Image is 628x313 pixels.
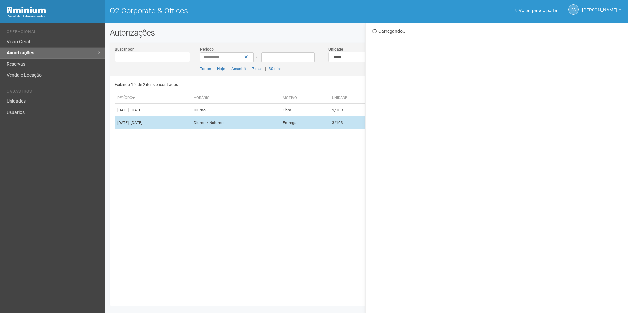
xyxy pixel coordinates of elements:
div: Painel do Administrador [7,13,100,19]
a: 7 dias [252,66,262,71]
th: Motivo [280,93,329,104]
div: Carregando... [372,28,623,34]
th: Período [115,93,191,104]
span: - [DATE] [129,108,142,112]
td: 3/103 [329,116,380,129]
label: Unidade [328,46,343,52]
a: 30 dias [269,66,281,71]
td: [DATE] [115,104,191,116]
a: Todos [200,66,211,71]
span: | [265,66,266,71]
h1: O2 Corporate & Offices [110,7,362,15]
span: | [213,66,214,71]
th: Horário [191,93,280,104]
li: Operacional [7,30,100,36]
a: RS [568,4,579,15]
li: Cadastros [7,89,100,96]
span: - [DATE] [129,120,142,125]
a: Voltar para o portal [515,8,558,13]
td: 9/109 [329,104,380,116]
label: Período [200,46,214,52]
h2: Autorizações [110,28,623,38]
a: [PERSON_NAME] [582,8,621,13]
td: [DATE] [115,116,191,129]
td: Obra [280,104,329,116]
span: | [228,66,229,71]
span: a [256,54,259,59]
td: Diurno [191,104,280,116]
div: Exibindo 1-2 de 2 itens encontrados [115,80,365,90]
a: Hoje [217,66,225,71]
img: Minium [7,7,46,13]
a: Amanhã [231,66,246,71]
td: Entrega [280,116,329,129]
label: Buscar por [115,46,134,52]
span: Rayssa Soares Ribeiro [582,1,617,12]
th: Unidade [329,93,380,104]
td: Diurno / Noturno [191,116,280,129]
span: | [248,66,249,71]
